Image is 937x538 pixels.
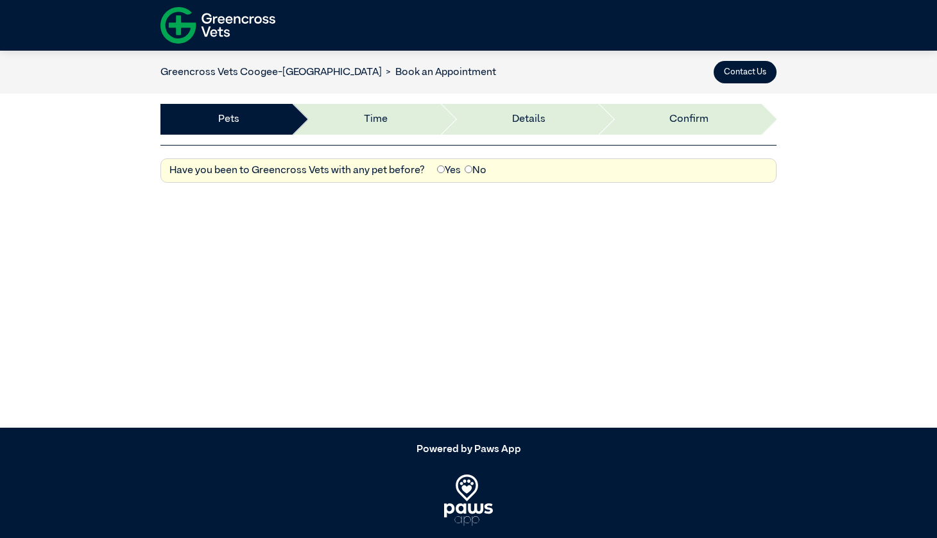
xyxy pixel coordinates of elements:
label: Have you been to Greencross Vets with any pet before? [169,163,425,178]
h5: Powered by Paws App [160,444,777,456]
input: No [465,165,472,173]
label: No [465,163,486,178]
a: Greencross Vets Coogee-[GEOGRAPHIC_DATA] [160,67,382,78]
li: Book an Appointment [382,65,496,80]
img: f-logo [160,3,275,47]
button: Contact Us [714,61,777,83]
label: Yes [437,163,461,178]
nav: breadcrumb [160,65,496,80]
input: Yes [437,165,445,173]
img: PawsApp [444,475,494,526]
a: Pets [218,112,239,127]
